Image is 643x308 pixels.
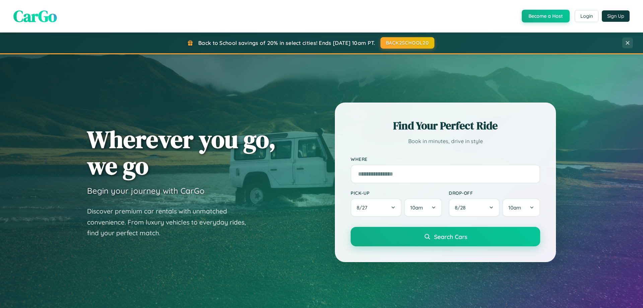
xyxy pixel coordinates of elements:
button: BACK2SCHOOL20 [380,37,434,49]
p: Book in minutes, drive in style [351,136,540,146]
button: 10am [502,198,540,217]
label: Pick-up [351,190,442,196]
span: CarGo [13,5,57,27]
span: Back to School savings of 20% in select cities! Ends [DATE] 10am PT. [198,40,375,46]
h3: Begin your journey with CarGo [87,186,205,196]
span: 10am [508,204,521,211]
p: Discover premium car rentals with unmatched convenience. From luxury vehicles to everyday rides, ... [87,206,255,239]
button: 10am [404,198,442,217]
button: Search Cars [351,227,540,246]
button: 8/27 [351,198,402,217]
span: 8 / 27 [357,204,371,211]
span: 8 / 28 [455,204,469,211]
button: Login [575,10,598,22]
h1: Wherever you go, we go [87,126,276,179]
span: 10am [410,204,423,211]
button: Become a Host [522,10,570,22]
label: Drop-off [449,190,540,196]
h2: Find Your Perfect Ride [351,118,540,133]
button: 8/28 [449,198,500,217]
label: Where [351,156,540,162]
span: Search Cars [434,233,467,240]
button: Sign Up [602,10,630,22]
